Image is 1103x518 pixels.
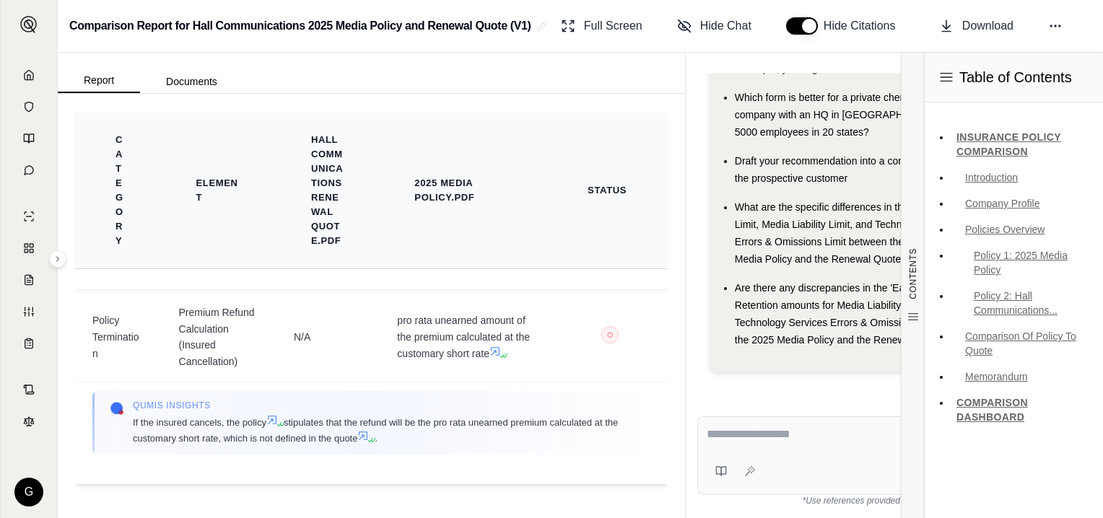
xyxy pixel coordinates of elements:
[133,414,633,446] span: If the insured cancels, the policy stipulates that the refund will be the pro rata unearned premi...
[133,400,633,411] span: Qumis INSIGHTS
[959,67,1072,87] span: Table of Contents
[9,61,48,89] a: Home
[951,192,1091,215] a: Company Profile
[951,391,1091,429] a: COMPARISON DASHBOARD
[14,10,43,39] button: Expand sidebar
[294,124,362,257] th: Hall Communications Renewal Quote.pdf
[294,329,362,346] span: N/A
[933,12,1019,40] button: Download
[601,326,619,348] button: ○
[397,167,535,214] th: 2025 Media Policy.pdf
[735,282,959,346] span: Are there any discrepancies in the 'Each Claim' Retention amounts for Media Liability and Technol...
[92,312,144,361] span: Policy Termination
[69,13,531,39] h2: Comparison Report for Hall Communications 2025 Media Policy and Renewal Quote (V1)
[179,167,259,214] th: Element
[700,17,751,35] span: Hide Chat
[9,297,48,326] a: Custom Report
[9,156,48,185] a: Chat
[735,201,971,265] span: What are the specific differences in the overall Policy Limit, Media Liability Limit, and Technol...
[671,12,757,40] button: Hide Chat
[9,407,48,436] a: Legal Search Engine
[397,312,535,361] span: pro rata unearned amount of the premium calculated at the customary short rate
[951,166,1091,189] a: Introduction
[110,401,124,416] img: Qumis
[951,284,1091,322] a: Policy 2: Hall Communications...
[570,175,644,206] th: Status
[58,69,140,93] button: Report
[179,304,259,370] span: Premium Refund Calculation (Insured Cancellation)
[9,92,48,121] a: Documents Vault
[9,375,48,404] a: Contract Analysis
[555,12,648,40] button: Full Screen
[907,248,919,299] span: CONTENTS
[735,92,967,138] span: Which form is better for a private chemicals company with an HQ in [GEOGRAPHIC_DATA] and 5000 emp...
[697,495,1086,506] div: *Use references provided to verify information.
[951,244,1091,281] a: Policy 1: 2025 Media Policy
[584,17,642,35] span: Full Screen
[20,16,38,33] img: Expand sidebar
[951,325,1091,362] a: Comparison Of Policy To Quote
[962,17,1013,35] span: Download
[9,124,48,153] a: Prompt Library
[9,265,48,294] a: Claim Coverage
[951,365,1091,388] a: Memorandum
[49,250,66,268] button: Expand sidebar
[98,124,144,257] th: Category
[9,329,48,358] a: Coverage Table
[735,155,960,184] span: Draft your recommendation into a concise email to the prospective customer
[14,478,43,506] div: G
[824,17,904,35] span: Hide Citations
[951,218,1091,241] a: Policies Overview
[606,329,614,341] span: ○
[951,126,1091,163] a: INSURANCE POLICY COMPARISON
[9,234,48,263] a: Policy Comparisons
[9,202,48,231] a: Single Policy
[140,70,243,93] button: Documents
